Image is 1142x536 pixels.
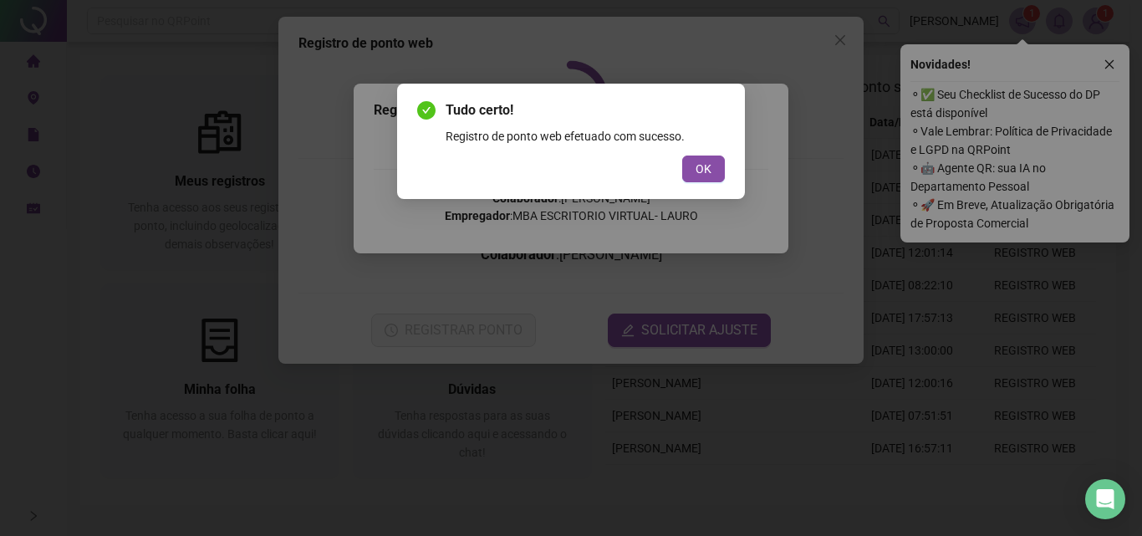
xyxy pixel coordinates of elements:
span: Tudo certo! [446,100,725,120]
span: check-circle [417,101,436,120]
div: Registro de ponto web efetuado com sucesso. [446,127,725,145]
div: Open Intercom Messenger [1085,479,1125,519]
button: OK [682,156,725,182]
span: OK [696,160,711,178]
